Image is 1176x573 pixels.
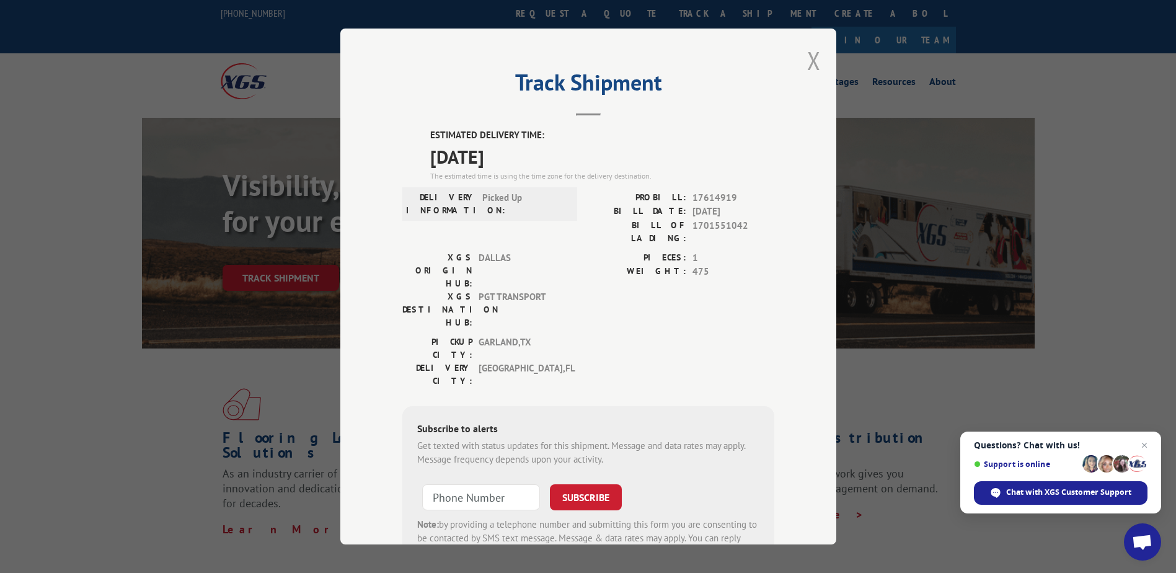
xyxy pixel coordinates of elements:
span: GARLAND , TX [479,335,562,362]
button: Close modal [807,44,821,77]
button: SUBSCRIBE [550,484,622,510]
span: 1701551042 [692,219,774,245]
span: PGT TRANSPORT [479,290,562,329]
div: Get texted with status updates for this shipment. Message and data rates may apply. Message frequ... [417,439,759,467]
span: Support is online [974,460,1078,469]
div: The estimated time is using the time zone for the delivery destination. [430,171,774,182]
span: [DATE] [692,205,774,219]
div: Subscribe to alerts [417,421,759,439]
label: BILL DATE: [588,205,686,219]
label: PICKUP CITY: [402,335,472,362]
label: DELIVERY CITY: [402,362,472,388]
label: PIECES: [588,251,686,265]
span: Picked Up [482,191,566,217]
span: Questions? Chat with us! [974,440,1147,450]
input: Phone Number [422,484,540,510]
div: by providing a telephone number and submitting this form you are consenting to be contacted by SM... [417,518,759,560]
strong: Note: [417,518,439,530]
label: PROBILL: [588,191,686,205]
label: XGS DESTINATION HUB: [402,290,472,329]
span: [DATE] [430,143,774,171]
span: 17614919 [692,191,774,205]
label: WEIGHT: [588,265,686,279]
span: 475 [692,265,774,279]
label: XGS ORIGIN HUB: [402,251,472,290]
span: Close chat [1137,438,1152,453]
span: [GEOGRAPHIC_DATA] , FL [479,362,562,388]
span: 1 [692,251,774,265]
label: BILL OF LADING: [588,219,686,245]
span: DALLAS [479,251,562,290]
span: Chat with XGS Customer Support [1006,487,1131,498]
label: DELIVERY INFORMATION: [406,191,476,217]
label: ESTIMATED DELIVERY TIME: [430,128,774,143]
div: Open chat [1124,523,1161,561]
div: Chat with XGS Customer Support [974,481,1147,505]
h2: Track Shipment [402,74,774,97]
